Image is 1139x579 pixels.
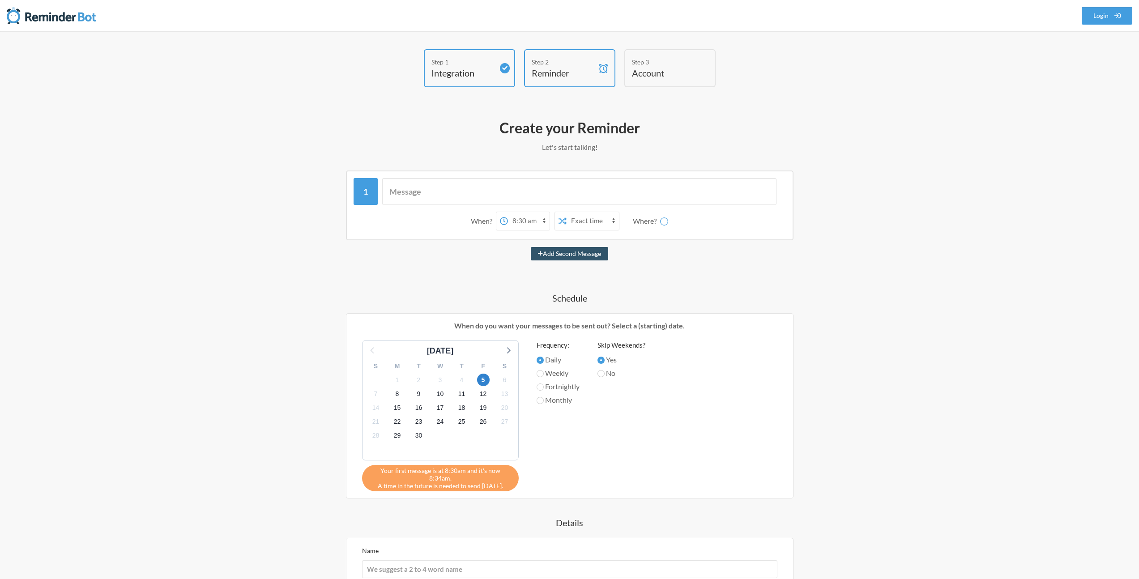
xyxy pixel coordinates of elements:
[537,354,580,365] label: Daily
[1082,7,1133,25] a: Login
[473,359,494,373] div: F
[430,359,451,373] div: W
[413,374,425,386] span: Thursday, October 2, 2025
[597,354,645,365] label: Yes
[310,516,829,529] h4: Details
[537,395,580,405] label: Monthly
[456,416,468,428] span: Saturday, October 25, 2025
[391,374,404,386] span: Wednesday, October 1, 2025
[531,247,608,260] button: Add Second Message
[369,467,512,482] span: Your first message is at 8:30am and it's now 8:34am.
[362,465,519,491] div: A time in the future is needed to send [DATE].
[494,359,516,373] div: S
[387,359,408,373] div: M
[597,357,605,364] input: Yes
[532,57,594,67] div: Step 2
[456,374,468,386] span: Saturday, October 4, 2025
[456,387,468,400] span: Saturday, October 11, 2025
[434,387,447,400] span: Friday, October 10, 2025
[633,212,660,230] div: Where?
[391,402,404,414] span: Wednesday, October 15, 2025
[365,359,387,373] div: S
[413,430,425,442] span: Thursday, October 30, 2025
[423,345,457,357] div: [DATE]
[413,416,425,428] span: Thursday, October 23, 2025
[477,416,490,428] span: Sunday, October 26, 2025
[391,387,404,400] span: Wednesday, October 8, 2025
[471,212,496,230] div: When?
[537,357,544,364] input: Daily
[537,381,580,392] label: Fortnightly
[353,320,786,331] p: When do you want your messages to be sent out? Select a (starting) date.
[597,370,605,377] input: No
[413,402,425,414] span: Thursday, October 16, 2025
[7,7,96,25] img: Reminder Bot
[499,416,511,428] span: Monday, October 27, 2025
[597,340,645,350] label: Skip Weekends?
[532,67,594,79] h4: Reminder
[477,374,490,386] span: Sunday, October 5, 2025
[632,67,695,79] h4: Account
[537,397,544,404] input: Monthly
[434,416,447,428] span: Friday, October 24, 2025
[537,383,544,391] input: Fortnightly
[431,57,494,67] div: Step 1
[456,402,468,414] span: Saturday, October 18, 2025
[431,67,494,79] h4: Integration
[391,430,404,442] span: Wednesday, October 29, 2025
[370,430,382,442] span: Tuesday, October 28, 2025
[310,119,829,137] h2: Create your Reminder
[362,547,379,554] label: Name
[310,292,829,304] h4: Schedule
[451,359,473,373] div: T
[632,57,695,67] div: Step 3
[477,402,490,414] span: Sunday, October 19, 2025
[537,368,580,379] label: Weekly
[499,374,511,386] span: Monday, October 6, 2025
[597,368,645,379] label: No
[537,340,580,350] label: Frequency:
[370,416,382,428] span: Tuesday, October 21, 2025
[382,178,776,205] input: Message
[362,560,777,578] input: We suggest a 2 to 4 word name
[499,402,511,414] span: Monday, October 20, 2025
[391,416,404,428] span: Wednesday, October 22, 2025
[434,374,447,386] span: Friday, October 3, 2025
[408,359,430,373] div: T
[370,402,382,414] span: Tuesday, October 14, 2025
[434,402,447,414] span: Friday, October 17, 2025
[370,387,382,400] span: Tuesday, October 7, 2025
[537,370,544,377] input: Weekly
[413,387,425,400] span: Thursday, October 9, 2025
[499,387,511,400] span: Monday, October 13, 2025
[477,387,490,400] span: Sunday, October 12, 2025
[310,142,829,153] p: Let's start talking!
